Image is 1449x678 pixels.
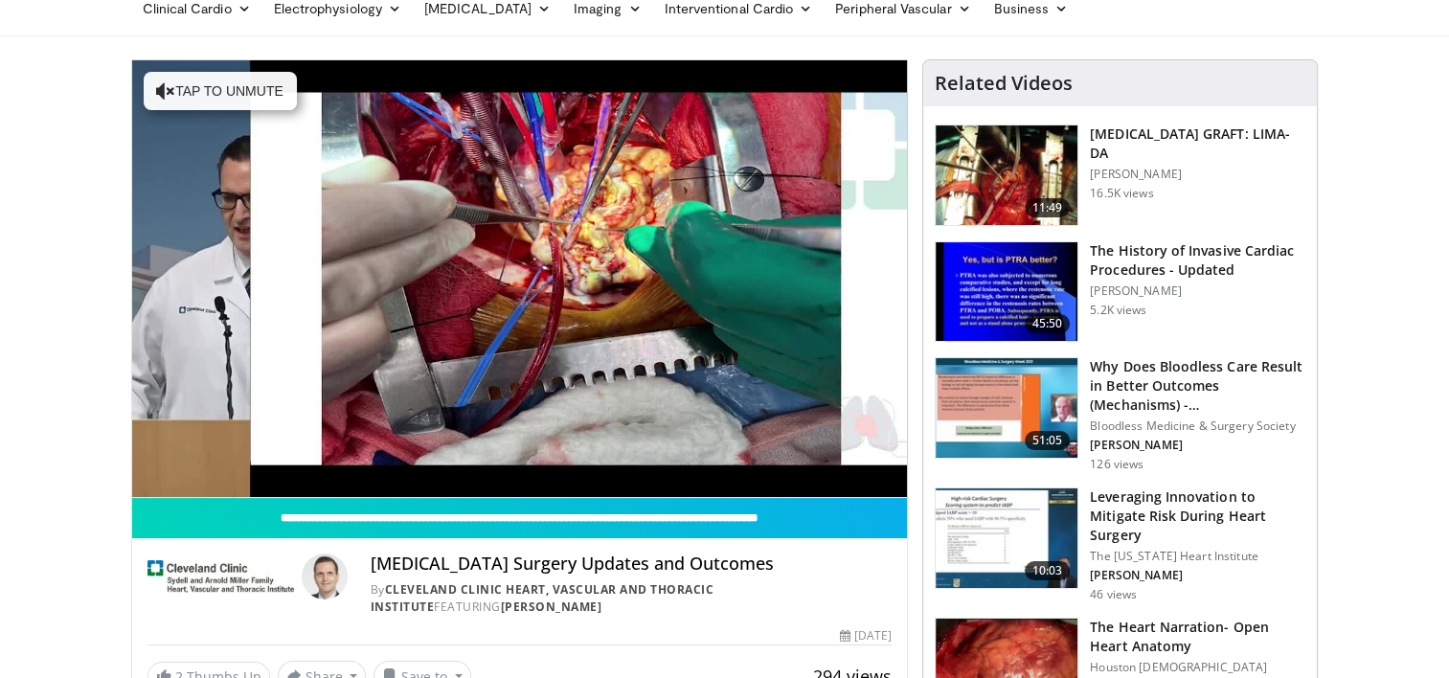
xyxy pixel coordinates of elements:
[371,581,892,616] div: By FEATURING
[1025,431,1071,450] span: 51:05
[1025,198,1071,217] span: 11:49
[935,241,1305,343] a: 45:50 The History of Invasive Cardiac Procedures - Updated [PERSON_NAME] 5.2K views
[1090,418,1305,434] p: Bloodless Medicine & Surgery Society
[1090,124,1305,163] h3: [MEDICAL_DATA] GRAFT: LIMA-DA
[1090,438,1305,453] p: [PERSON_NAME]
[1025,314,1071,333] span: 45:50
[1025,561,1071,580] span: 10:03
[936,488,1077,588] img: 322618b2-9566-4957-8540-9e3ce39ff3f9.150x105_q85_crop-smart_upscale.jpg
[302,554,348,599] img: Avatar
[936,125,1077,225] img: feAgcbrvkPN5ynqH4xMDoxOjA4MTsiGN.150x105_q85_crop-smart_upscale.jpg
[935,487,1305,602] a: 10:03 Leveraging Innovation to Mitigate Risk During Heart Surgery The [US_STATE] Heart Institute ...
[935,72,1073,95] h4: Related Videos
[936,358,1077,458] img: e6cd85c4-3055-4ffc-a5ab-b84f6b76fa62.150x105_q85_crop-smart_upscale.jpg
[935,357,1305,472] a: 51:05 Why Does Bloodless Care Result in Better Outcomes (Mechanisms) - [PERSON_NAME]… Bloodless M...
[1090,167,1305,182] p: [PERSON_NAME]
[1090,568,1305,583] p: [PERSON_NAME]
[1090,283,1305,299] p: [PERSON_NAME]
[371,554,892,575] h4: [MEDICAL_DATA] Surgery Updates and Outcomes
[1090,303,1146,318] p: 5.2K views
[1090,357,1305,415] h3: Why Does Bloodless Care Result in Better Outcomes (Mechanisms) - [PERSON_NAME]…
[1090,618,1305,656] h3: The Heart Narration- Open Heart Anatomy
[147,554,294,599] img: Cleveland Clinic Heart, Vascular and Thoracic Institute
[501,599,602,615] a: [PERSON_NAME]
[1090,587,1137,602] p: 46 views
[1090,549,1305,564] p: The [US_STATE] Heart Institute
[1090,487,1305,545] h3: Leveraging Innovation to Mitigate Risk During Heart Surgery
[1090,457,1143,472] p: 126 views
[144,72,297,110] button: Tap to unmute
[936,242,1077,342] img: 1d453f88-8103-4e95-8810-9435d5cda4fd.150x105_q85_crop-smart_upscale.jpg
[840,627,892,644] div: [DATE]
[1090,241,1305,280] h3: The History of Invasive Cardiac Procedures - Updated
[935,124,1305,226] a: 11:49 [MEDICAL_DATA] GRAFT: LIMA-DA [PERSON_NAME] 16.5K views
[1090,186,1153,201] p: 16.5K views
[371,581,714,615] a: Cleveland Clinic Heart, Vascular and Thoracic Institute
[132,60,908,498] video-js: Video Player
